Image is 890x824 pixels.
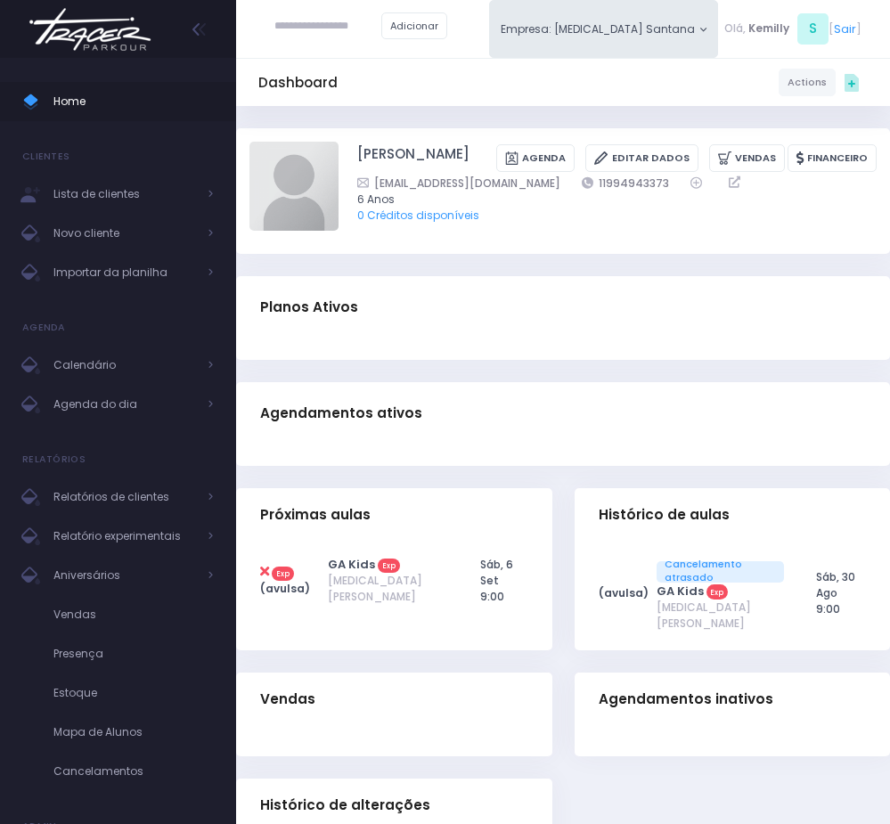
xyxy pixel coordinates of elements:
[53,393,196,416] span: Agenda do dia
[53,525,196,548] span: Relatório experimentais
[357,175,560,192] a: [EMAIL_ADDRESS][DOMAIN_NAME]
[718,11,868,47] div: [ ]
[53,183,196,206] span: Lista de clientes
[378,559,400,573] span: Exp
[260,281,358,333] h3: Planos Ativos
[834,20,856,37] a: Sair
[258,75,338,91] h5: Dashboard
[53,261,196,284] span: Importar da planilha
[328,573,447,605] span: [MEDICAL_DATA] [PERSON_NAME]
[357,192,855,208] span: 6 Anos
[585,144,698,172] a: Editar Dados
[53,564,196,587] span: Aniversários
[480,557,513,604] span: Sáb, 6 Set 9:00
[657,600,785,632] span: [MEDICAL_DATA] [PERSON_NAME]
[53,603,214,626] span: Vendas
[748,20,789,37] span: Kemilly
[599,507,730,523] span: Histórico de aulas
[599,691,773,707] span: Agendamentos inativos
[797,13,829,45] span: S
[22,139,69,175] h4: Clientes
[53,642,214,665] span: Presença
[657,561,785,583] span: Cancelamento atrasado
[53,90,214,113] span: Home
[496,144,575,172] a: Agenda
[260,797,430,813] span: Histórico de alterações
[706,584,729,599] span: Exp
[724,20,746,37] span: Olá,
[788,144,877,172] a: Financeiro
[357,208,479,223] a: 0 Créditos disponíveis
[599,585,649,600] strong: (avulsa)
[53,485,196,509] span: Relatórios de clientes
[22,310,66,346] h4: Agenda
[381,12,447,39] a: Adicionar
[779,69,836,95] a: Actions
[22,442,86,477] h4: Relatórios
[709,144,785,172] a: Vendas
[53,760,214,783] span: Cancelamentos
[53,222,196,245] span: Novo cliente
[260,507,371,523] span: Próximas aulas
[272,567,294,581] span: Exp
[53,681,214,705] span: Estoque
[260,388,422,439] h3: Agendamentos ativos
[53,721,214,744] span: Mapa de Alunos
[260,691,315,707] span: Vendas
[260,581,310,596] strong: (avulsa)
[53,354,196,377] span: Calendário
[357,144,469,172] a: [PERSON_NAME]
[328,556,375,573] a: GA Kids
[816,569,855,616] span: Sáb, 30 Ago 9:00
[582,175,669,192] a: 11994943373
[249,142,339,231] img: Helena Guedes Mendonça avatar
[657,583,704,600] a: GA Kids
